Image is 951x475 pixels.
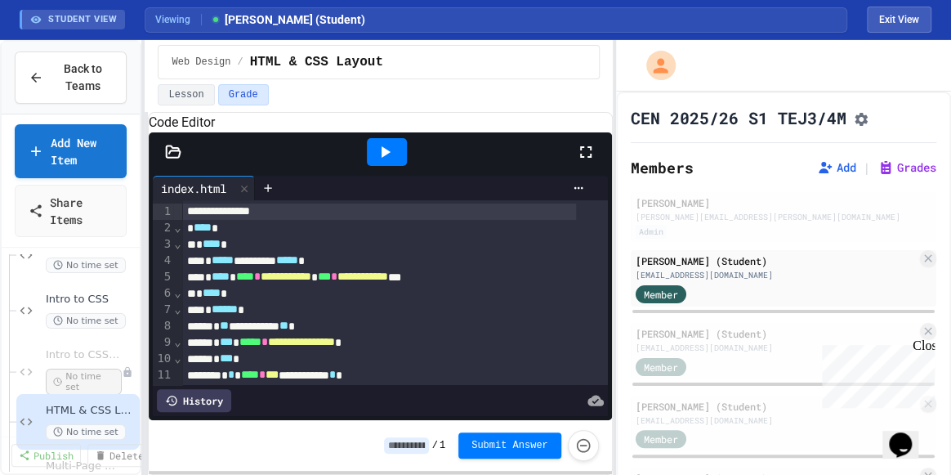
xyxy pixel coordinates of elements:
div: 10 [153,351,173,367]
div: 2 [153,220,173,236]
span: / [432,439,438,452]
span: Submit Answer [471,439,548,452]
div: 11 [153,367,173,383]
div: 8 [153,318,173,334]
iframe: chat widget [815,338,935,408]
span: Fold line [173,286,181,299]
span: No time set [46,369,122,395]
iframe: chat widget [882,410,935,459]
div: index.html [153,180,234,197]
span: STUDENT VIEW [48,13,117,27]
div: 5 [153,269,173,285]
div: [PERSON_NAME] (Student) [636,399,917,414]
div: [EMAIL_ADDRESS][DOMAIN_NAME] [636,269,917,281]
span: HTML & CSS Layout [46,404,136,418]
span: Intro to CSS Solution [46,348,122,362]
button: Force resubmission of student's answer (Admin only) [568,430,599,461]
div: index.html [153,176,255,200]
div: 3 [153,236,173,253]
h1: CEN 2025/26 S1 TEJ3/4M [631,106,846,129]
button: Grade [218,84,269,105]
div: [PERSON_NAME][EMAIL_ADDRESS][PERSON_NAME][DOMAIN_NAME] [636,211,931,223]
h2: Members [631,156,694,179]
span: Member [644,360,678,374]
div: Unpublished [122,366,133,378]
div: 9 [153,334,173,351]
span: Fold line [173,237,181,250]
button: Back to Teams [15,52,127,104]
div: [PERSON_NAME] (Student) [636,326,917,341]
div: 1 [153,204,173,220]
div: My Account [629,47,680,84]
span: | [863,158,871,177]
button: Lesson [158,84,214,105]
span: 1 [440,439,445,452]
span: No time set [46,424,126,440]
div: 7 [153,302,173,318]
span: No time set [46,313,126,329]
button: Grades [877,159,936,176]
div: History [157,389,231,412]
div: [PERSON_NAME] (Student) [636,253,917,268]
a: Share Items [15,185,127,237]
div: [EMAIL_ADDRESS][DOMAIN_NAME] [636,342,917,354]
span: Fold line [173,335,181,348]
span: Member [644,287,678,302]
button: Exit student view [867,7,931,33]
div: [EMAIL_ADDRESS][DOMAIN_NAME] [636,415,917,427]
span: HTML & CSS Layout [250,52,383,72]
span: No time set [46,258,126,273]
span: Viewing [155,12,202,27]
div: 6 [153,285,173,302]
a: Delete [87,444,151,467]
span: Web Design [172,56,230,69]
a: Publish [11,444,81,467]
a: Add New Item [15,124,127,178]
span: Intro to CSS [46,293,136,307]
button: Assignment Settings [853,108,869,128]
button: Submit Answer [458,432,561,459]
span: / [237,56,243,69]
span: Fold line [173,221,181,234]
span: [PERSON_NAME] (Student) [210,11,365,29]
div: Chat with us now!Close [7,7,113,104]
div: [PERSON_NAME] [636,195,931,210]
button: Add [817,159,856,176]
h6: Code Editor [149,113,611,132]
span: Member [644,432,678,446]
span: Fold line [173,352,181,365]
div: 12 [153,383,173,400]
span: Back to Teams [53,60,113,95]
div: 4 [153,253,173,269]
div: Admin [636,225,667,239]
span: Fold line [173,302,181,316]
